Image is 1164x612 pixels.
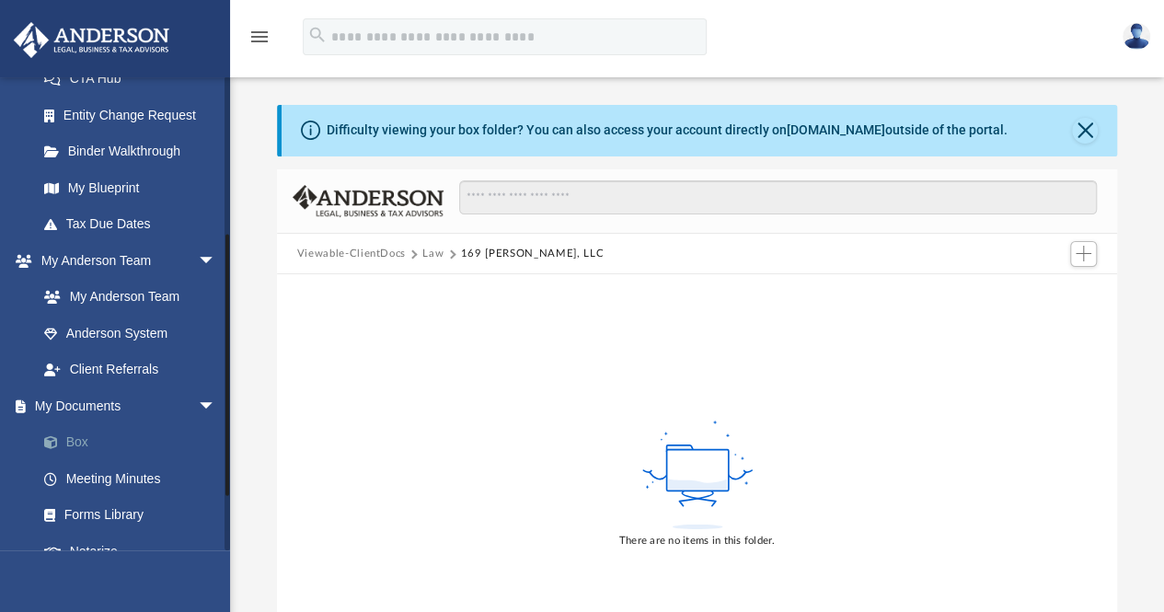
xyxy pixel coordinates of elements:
div: Difficulty viewing your box folder? You can also access your account directly on outside of the p... [327,121,1008,140]
span: arrow_drop_down [198,387,235,425]
a: Binder Walkthrough [26,133,244,170]
i: menu [248,26,271,48]
button: Close [1072,118,1098,144]
i: search [307,25,328,45]
button: Law [422,246,444,262]
a: Notarize [26,533,244,570]
a: Client Referrals [26,352,235,388]
a: Forms Library [26,497,235,534]
img: Anderson Advisors Platinum Portal [8,22,175,58]
button: 169 [PERSON_NAME], LLC [461,246,604,262]
a: My Anderson Team [26,279,225,316]
a: My Anderson Teamarrow_drop_down [13,242,235,279]
a: My Blueprint [26,169,235,206]
a: Meeting Minutes [26,460,244,497]
a: My Documentsarrow_drop_down [13,387,244,424]
img: User Pic [1123,23,1150,50]
a: menu [248,35,271,48]
a: Entity Change Request [26,97,244,133]
span: arrow_drop_down [198,242,235,280]
a: Anderson System [26,315,235,352]
a: Tax Due Dates [26,206,244,243]
a: CTA Hub [26,61,244,98]
a: Box [26,424,244,461]
a: [DOMAIN_NAME] [787,122,885,137]
button: Add [1070,241,1098,267]
input: Search files and folders [459,180,1097,215]
div: There are no items in this folder. [619,533,776,549]
button: Viewable-ClientDocs [297,246,406,262]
